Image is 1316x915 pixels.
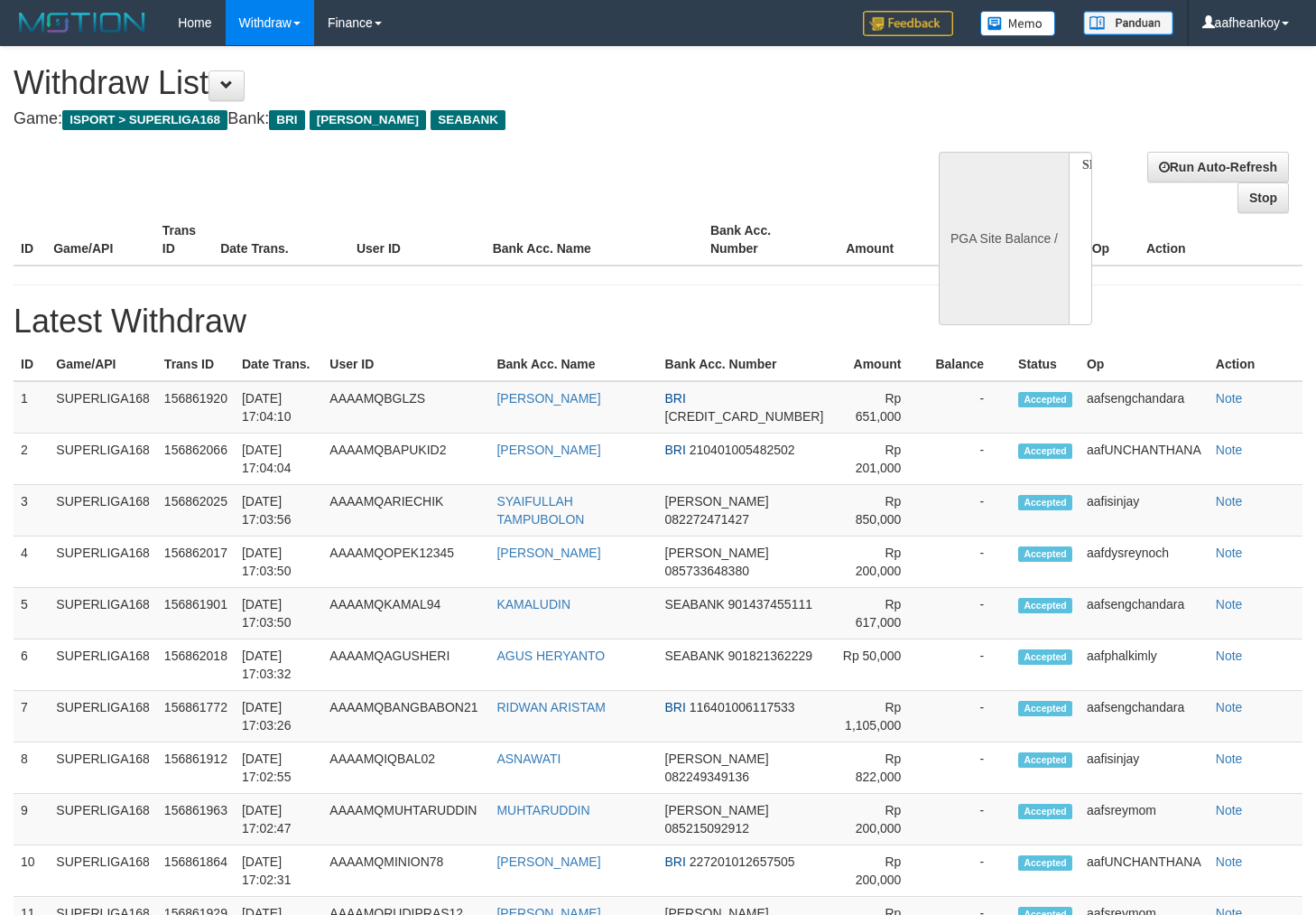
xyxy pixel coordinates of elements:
[49,537,157,588] td: SUPERLIGA168
[235,742,322,794] td: [DATE] 17:02:55
[496,546,600,560] a: [PERSON_NAME]
[1216,494,1243,509] a: Note
[830,794,928,845] td: Rp 200,000
[49,434,157,485] td: SUPERLIGA168
[1018,495,1072,510] span: Accepted
[830,485,928,537] td: Rp 850,000
[928,588,1011,640] td: -
[14,65,859,101] h1: Withdraw List
[14,640,49,691] td: 6
[14,381,49,434] td: 1
[49,640,157,691] td: SUPERLIGA168
[322,434,489,485] td: AAAAMQBAPUKID2
[14,9,151,36] img: MOTION_logo.png
[49,691,157,742] td: SUPERLIGA168
[155,214,213,266] th: Trans ID
[928,845,1011,897] td: -
[496,443,600,457] a: [PERSON_NAME]
[665,752,769,766] span: [PERSON_NAME]
[665,564,749,578] span: 085733648380
[496,494,584,527] a: SYAIFULLAH TAMPUBOLON
[1018,752,1072,768] span: Accepted
[703,214,812,266] th: Bank Acc. Number
[14,303,1302,340] h1: Latest Withdraw
[46,214,155,266] th: Game/API
[830,537,928,588] td: Rp 200,000
[830,640,928,691] td: Rp 50,000
[49,485,157,537] td: SUPERLIGA168
[1018,443,1072,459] span: Accepted
[49,845,157,897] td: SUPERLIGA168
[863,11,953,36] img: Feedback.jpg
[496,597,570,612] a: KAMALUDIN
[690,854,795,869] span: 227201012657505
[1018,804,1072,819] span: Accepted
[1080,485,1209,537] td: aafisinjay
[322,537,489,588] td: AAAAMQOPEK12345
[213,214,349,266] th: Date Trans.
[1080,434,1209,485] td: aafUNCHANTHANA
[812,214,922,266] th: Amount
[928,537,1011,588] td: -
[830,691,928,742] td: Rp 1,105,000
[235,845,322,897] td: [DATE] 17:02:31
[14,214,46,266] th: ID
[928,434,1011,485] td: -
[928,348,1011,381] th: Balance
[928,640,1011,691] td: -
[235,434,322,485] td: [DATE] 17:04:04
[14,742,49,794] td: 8
[928,485,1011,537] td: -
[665,512,749,527] span: 082272471427
[322,794,489,845] td: AAAAMQMUHTARUDDIN
[496,752,561,766] a: ASNAWATI
[1080,691,1209,742] td: aafsengchandara
[322,640,489,691] td: AAAAMQAGUSHERI
[690,700,795,714] span: 116401006117533
[49,742,157,794] td: SUPERLIGA168
[830,434,928,485] td: Rp 201,000
[496,854,600,869] a: [PERSON_NAME]
[658,348,831,381] th: Bank Acc. Number
[928,794,1011,845] td: -
[665,803,769,817] span: [PERSON_NAME]
[1085,214,1139,266] th: Op
[486,214,703,266] th: Bank Acc. Name
[14,845,49,897] td: 10
[1216,752,1243,766] a: Note
[665,597,725,612] span: SEABANK
[322,742,489,794] td: AAAAMQIQBAL02
[322,691,489,742] td: AAAAMQBANGBABON21
[14,588,49,640] td: 5
[157,845,235,897] td: 156861864
[269,110,304,130] span: BRI
[157,640,235,691] td: 156862018
[830,348,928,381] th: Amount
[14,348,49,381] th: ID
[1216,700,1243,714] a: Note
[14,691,49,742] td: 7
[322,348,489,381] th: User ID
[665,821,749,836] span: 085215092912
[157,485,235,537] td: 156862025
[1080,588,1209,640] td: aafsengchandara
[322,485,489,537] td: AAAAMQARIECHIK
[489,348,657,381] th: Bank Acc. Name
[157,691,235,742] td: 156861772
[928,691,1011,742] td: -
[235,691,322,742] td: [DATE] 17:03:26
[235,640,322,691] td: [DATE] 17:03:32
[1216,597,1243,612] a: Note
[1080,794,1209,845] td: aafsreymom
[157,381,235,434] td: 156861920
[496,391,600,406] a: [PERSON_NAME]
[921,214,1021,266] th: Balance
[1080,845,1209,897] td: aafUNCHANTHANA
[1083,11,1173,35] img: panduan.png
[939,152,1069,325] div: PGA Site Balance /
[1018,701,1072,716] span: Accepted
[349,214,486,266] th: User ID
[665,546,769,560] span: [PERSON_NAME]
[665,494,769,509] span: [PERSON_NAME]
[49,794,157,845] td: SUPERLIGA168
